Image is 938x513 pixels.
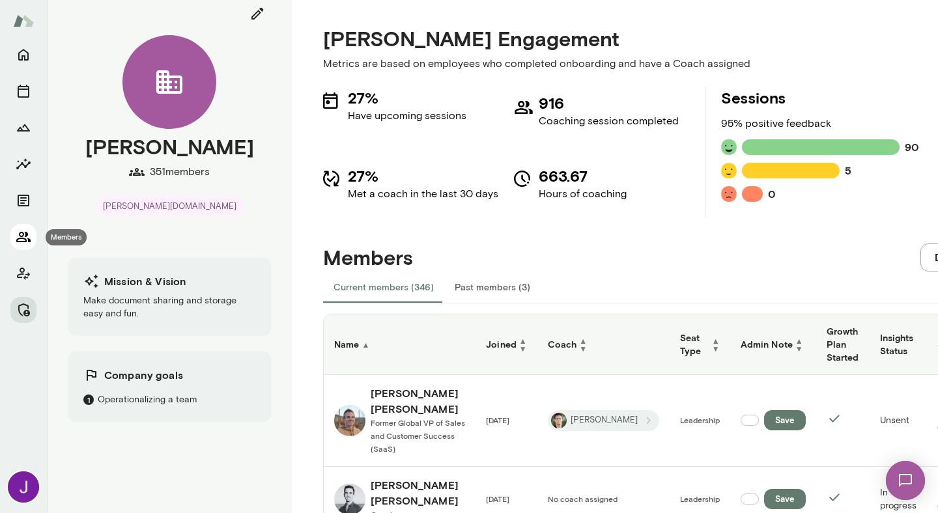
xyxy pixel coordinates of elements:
[348,108,466,124] p: Have upcoming sessions
[323,271,444,303] button: Current members (346)
[10,297,36,323] button: Manage
[371,385,465,417] h6: [PERSON_NAME] [PERSON_NAME]
[334,385,465,456] a: Adam Griffin[PERSON_NAME] [PERSON_NAME]Former Global VP of Sales and Customer Success (SaaS)
[548,494,618,503] span: No coach assigned
[519,337,527,344] span: ▲
[444,271,541,303] button: Past members (3)
[680,415,720,424] span: Leadership
[150,164,210,180] p: 351 members
[10,151,36,177] button: Insights
[98,393,197,406] p: Operationalizing a team
[764,489,806,509] button: Save
[721,139,737,155] img: feedback icon
[870,375,927,467] td: Unsent
[83,273,255,289] h6: Mission & Vision
[539,92,679,113] h5: 916
[348,186,498,202] p: Met a coach in the last 30 days
[13,8,34,33] img: Mento
[83,395,94,405] span: 1
[579,344,587,352] span: ▼
[741,337,806,352] h6: Admin Note
[334,338,465,351] h6: Name
[764,410,806,430] button: Save
[10,115,36,141] button: Growth Plan
[680,494,720,503] span: Leadership
[85,134,254,159] h4: [PERSON_NAME]
[46,229,87,245] div: Members
[905,139,919,155] h6: 90
[551,413,567,428] img: Alex Marcus
[371,477,465,508] h6: [PERSON_NAME] [PERSON_NAME]
[712,344,720,352] span: ▼
[348,165,498,186] h5: 27%
[539,165,627,186] h5: 663.67
[10,224,36,250] button: Members
[539,186,627,202] p: Hours of coaching
[10,42,36,68] button: Home
[721,163,737,178] img: feedback icon
[712,337,720,344] span: ▲
[83,367,255,383] h6: Company goals
[10,260,36,286] button: Client app
[362,340,369,349] span: ▲
[486,494,509,503] span: [DATE]
[721,116,919,132] p: 95 % positive feedback
[323,245,413,270] h4: Members
[539,113,679,129] p: Coaching session completed
[371,418,465,453] span: Former Global VP of Sales and Customer Success (SaaS)
[10,187,36,214] button: Documents
[95,200,244,213] span: [PERSON_NAME][DOMAIN_NAME]
[827,325,859,364] h6: Growth Plan Started
[680,331,720,357] h6: Seat Type
[519,344,527,352] span: ▼
[768,186,776,202] h6: 0
[486,415,509,424] span: [DATE]
[721,186,737,202] img: feedback icon
[721,87,919,108] h5: Sessions
[563,414,646,426] span: [PERSON_NAME]
[334,405,365,436] img: Adam Griffin
[486,337,527,352] h6: Joined
[548,337,659,352] h6: Coach
[10,78,36,104] button: Sessions
[83,294,255,320] p: Make document sharing and storage easy and fun.
[795,337,803,344] span: ▲
[579,337,587,344] span: ▲
[548,410,659,431] div: Alex Marcus[PERSON_NAME]
[348,87,466,108] h5: 27%
[880,331,917,357] h6: Insights Status
[845,163,851,178] h6: 5
[8,471,39,503] img: Jocelyn Grodin
[795,344,803,352] span: ▼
